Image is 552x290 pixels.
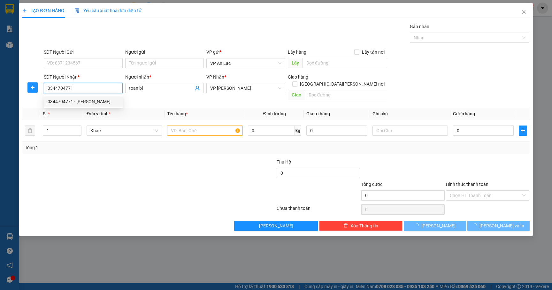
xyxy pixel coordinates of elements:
[414,223,421,228] span: loading
[48,98,119,105] div: 0344704771 - [PERSON_NAME]
[306,111,330,116] span: Giá trị hàng
[305,90,387,100] input: Dọc đường
[303,58,387,68] input: Dọc đường
[234,221,318,231] button: [PERSON_NAME]
[319,221,402,231] button: deleteXóa Thông tin
[276,205,361,216] div: Chưa thanh toán
[372,126,448,136] input: Ghi Chú
[288,74,308,80] span: Giao hàng
[361,182,382,187] span: Tổng cước
[350,222,378,229] span: Xóa Thông tin
[404,221,466,231] button: [PERSON_NAME]
[8,8,40,40] img: logo.jpg
[519,128,526,133] span: plus
[515,3,533,21] button: Close
[44,96,123,107] div: 0344704771 - toan bl
[210,83,281,93] span: VP Bạc Liêu
[87,111,111,116] span: Đơn vị tính
[206,74,224,80] span: VP Nhận
[521,9,526,14] span: close
[90,126,158,135] span: Khác
[44,49,123,56] div: SĐT Người Gửi
[25,126,35,136] button: delete
[421,222,456,229] span: [PERSON_NAME]
[60,24,267,32] li: Hotline: 02839552959
[263,111,286,116] span: Định lượng
[28,85,37,90] span: plus
[74,8,142,13] span: Yêu cầu xuất hóa đơn điện tử
[8,46,70,57] b: GỬI : VP An Lạc
[44,73,123,80] div: SĐT Người Nhận
[167,126,242,136] input: VD: Bàn, Ghế
[206,49,285,56] div: VP gửi
[195,86,200,91] span: user-add
[167,111,188,116] span: Tên hàng
[519,126,527,136] button: plus
[288,58,303,68] span: Lấy
[343,223,348,228] span: delete
[22,8,64,13] span: TẠO ĐƠN HÀNG
[306,126,367,136] input: 0
[125,49,204,56] div: Người gửi
[288,50,306,55] span: Lấy hàng
[25,144,213,151] div: Tổng: 1
[60,16,267,24] li: 26 Phó Cơ Điều, Phường 12
[295,126,301,136] span: kg
[479,222,524,229] span: [PERSON_NAME] và In
[359,49,387,56] span: Lấy tận nơi
[288,90,305,100] span: Giao
[453,111,475,116] span: Cước hàng
[74,8,80,13] img: icon
[210,58,281,68] span: VP An Lạc
[472,223,479,228] span: loading
[43,111,48,116] span: SL
[125,73,204,80] div: Người nhận
[446,182,488,187] label: Hình thức thanh toán
[467,221,530,231] button: [PERSON_NAME] và In
[370,108,450,120] th: Ghi chú
[410,24,429,29] label: Gán nhãn
[277,159,291,164] span: Thu Hộ
[22,8,27,13] span: plus
[297,80,387,88] span: [GEOGRAPHIC_DATA][PERSON_NAME] nơi
[27,82,38,93] button: plus
[259,222,293,229] span: [PERSON_NAME]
